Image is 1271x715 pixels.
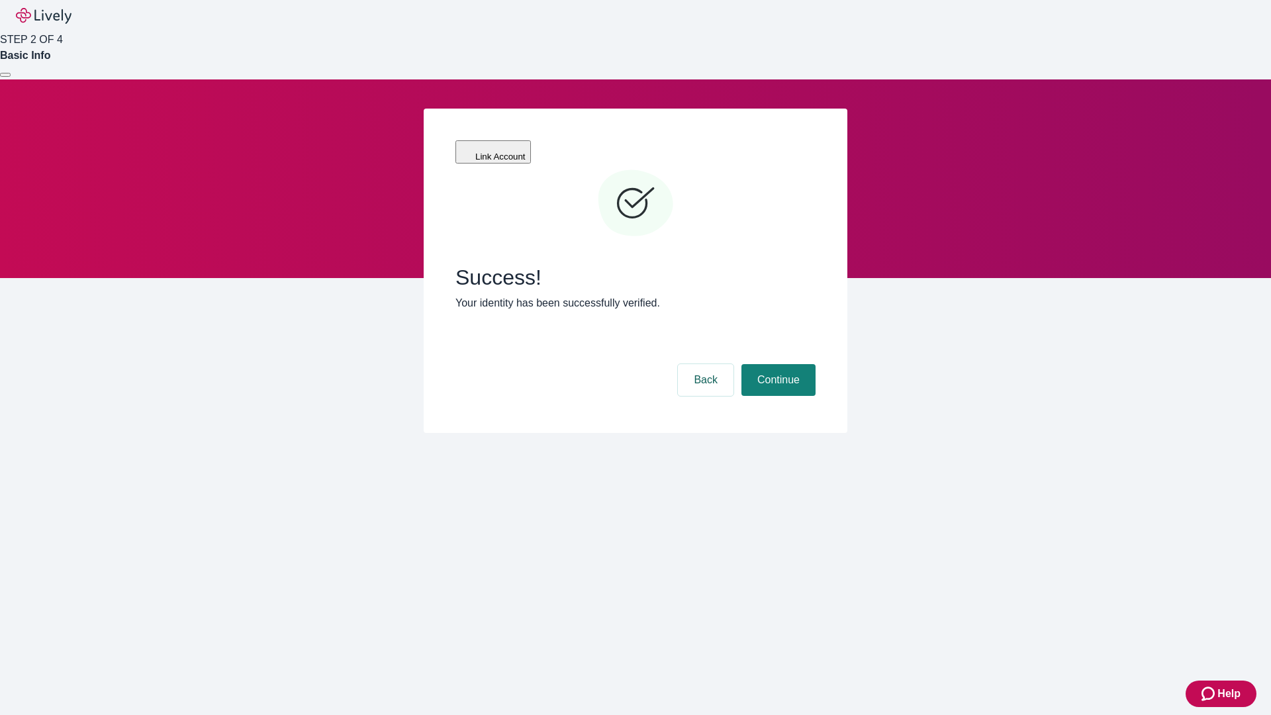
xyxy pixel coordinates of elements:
span: Success! [455,265,816,290]
svg: Checkmark icon [596,164,675,244]
button: Link Account [455,140,531,164]
span: Help [1217,686,1241,702]
button: Zendesk support iconHelp [1186,681,1256,707]
button: Back [678,364,733,396]
svg: Zendesk support icon [1201,686,1217,702]
button: Continue [741,364,816,396]
p: Your identity has been successfully verified. [455,295,816,311]
img: Lively [16,8,71,24]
